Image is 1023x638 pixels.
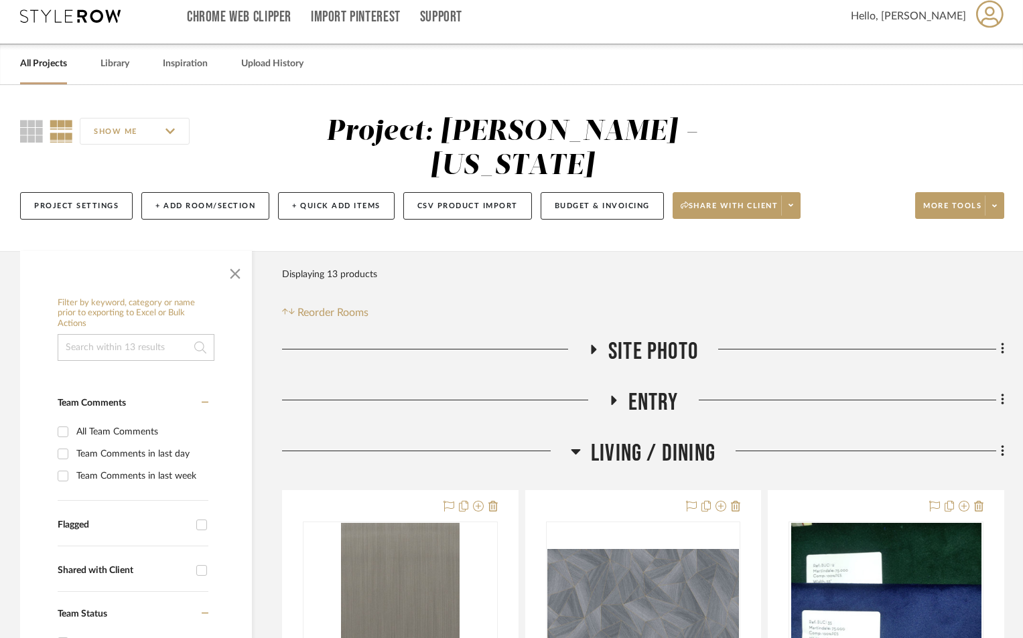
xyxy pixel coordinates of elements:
[58,609,107,619] span: Team Status
[673,192,801,219] button: Share with client
[915,192,1004,219] button: More tools
[187,11,291,23] a: Chrome Web Clipper
[420,11,462,23] a: Support
[241,55,303,73] a: Upload History
[278,192,395,220] button: + Quick Add Items
[163,55,208,73] a: Inspiration
[222,258,249,285] button: Close
[20,55,67,73] a: All Projects
[282,261,377,288] div: Displaying 13 products
[608,337,698,366] span: SITE PHOTO
[141,192,269,220] button: + Add Room/Section
[76,465,205,487] div: Team Comments in last week
[851,8,966,24] span: Hello, [PERSON_NAME]
[100,55,129,73] a: Library
[76,421,205,443] div: All Team Comments
[591,439,715,468] span: LIVING / DINING
[403,192,532,220] button: CSV Product Import
[628,388,679,417] span: ENTRY
[311,11,401,23] a: Import Pinterest
[58,398,126,408] span: Team Comments
[58,565,190,576] div: Shared with Client
[326,118,699,180] div: Project: [PERSON_NAME] - [US_STATE]
[923,201,981,221] span: More tools
[282,305,368,321] button: Reorder Rooms
[58,520,190,531] div: Flagged
[58,334,214,361] input: Search within 13 results
[681,201,778,221] span: Share with client
[297,305,368,321] span: Reorder Rooms
[20,192,133,220] button: Project Settings
[76,443,205,465] div: Team Comments in last day
[541,192,664,220] button: Budget & Invoicing
[58,298,214,329] h6: Filter by keyword, category or name prior to exporting to Excel or Bulk Actions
